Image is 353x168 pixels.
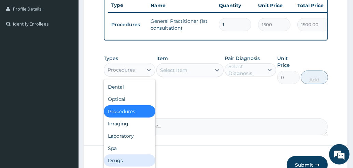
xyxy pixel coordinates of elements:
div: Minimize live chat window [112,3,128,20]
label: Item [156,55,168,62]
div: Spa [104,142,155,154]
div: Drugs [104,154,155,167]
div: Procedures [104,105,155,118]
button: Add [301,71,328,84]
div: Select Item [160,67,187,74]
div: Laboratory [104,130,155,142]
label: Pair Diagnosis [225,55,260,62]
textarea: Type your message and hit 'Enter' [3,103,130,127]
td: Procedures [108,18,147,31]
div: Procedures [108,66,135,73]
div: Imaging [104,118,155,130]
img: d_794563401_company_1708531726252_794563401 [13,34,28,51]
div: Dental [104,81,155,93]
label: Unit Price [277,55,300,68]
td: General Practitioner (1st consultation) [147,14,215,35]
label: Comment [104,109,328,114]
div: Optical [104,93,155,105]
span: We're online! [40,44,94,113]
div: Select Diagnosis [228,63,263,77]
label: Types [104,56,118,61]
div: Chat with us now [36,38,115,47]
